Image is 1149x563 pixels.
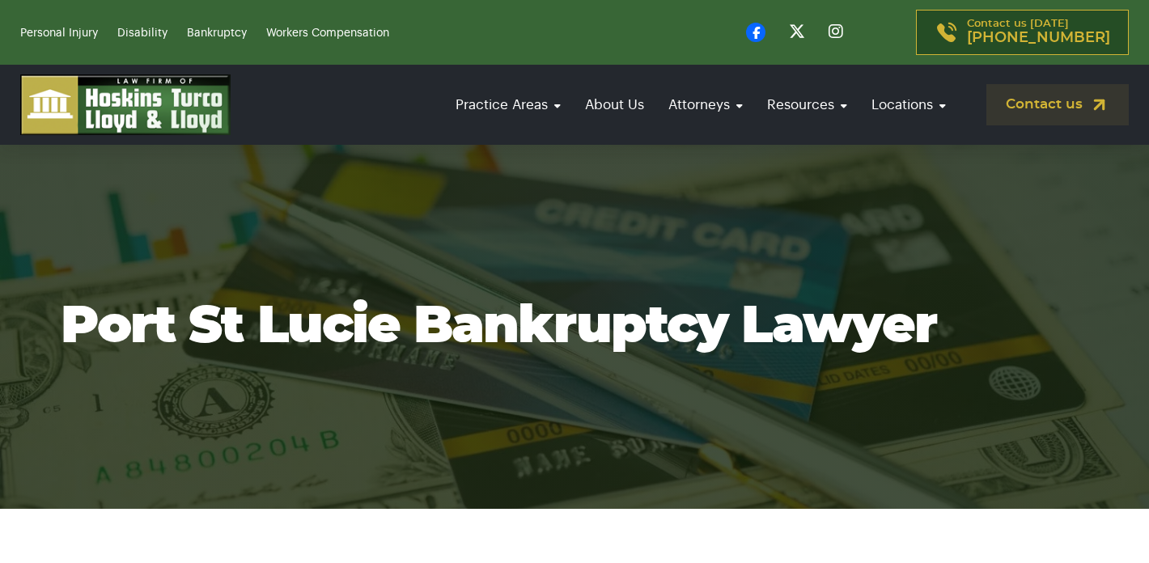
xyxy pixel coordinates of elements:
a: Bankruptcy [187,28,247,39]
img: logo [20,74,231,135]
a: Disability [117,28,167,39]
h1: Port St Lucie Bankruptcy Lawyer [61,298,1088,355]
span: [PHONE_NUMBER] [967,30,1110,46]
a: Practice Areas [447,82,569,128]
a: Locations [863,82,954,128]
a: Contact us [986,84,1129,125]
p: Contact us [DATE] [967,19,1110,46]
a: Contact us [DATE][PHONE_NUMBER] [916,10,1129,55]
a: Resources [759,82,855,128]
a: Personal Injury [20,28,98,39]
a: About Us [577,82,652,128]
a: Workers Compensation [266,28,389,39]
a: Attorneys [660,82,751,128]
